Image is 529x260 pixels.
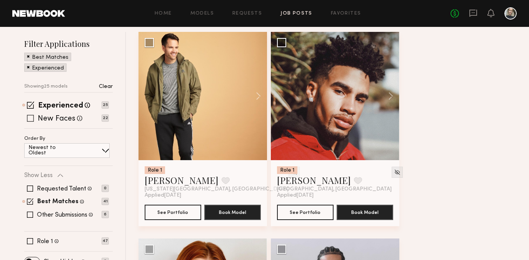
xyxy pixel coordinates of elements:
span: [GEOGRAPHIC_DATA], [GEOGRAPHIC_DATA] [277,186,392,192]
p: 41 [102,198,109,205]
label: Requested Talent [37,186,86,192]
div: Role 1 [145,166,165,174]
button: See Portfolio [277,205,334,220]
h2: Filter Applications [24,38,113,49]
p: Order By [24,136,45,141]
p: Newest to Oldest [28,145,74,156]
label: Experienced [38,102,83,110]
p: 6 [102,211,109,218]
button: See Portfolio [145,205,201,220]
p: Showing 25 models [24,84,68,89]
a: Models [190,11,214,16]
a: Job Posts [280,11,312,16]
a: Book Model [204,209,261,215]
label: Other Submissions [37,212,87,218]
p: Experienced [32,66,64,71]
p: 47 [102,237,109,245]
div: Applied [DATE] [277,192,393,199]
img: Unhide Model [394,169,401,176]
p: 25 [102,101,109,109]
p: 22 [102,114,109,122]
button: Book Model [337,205,393,220]
a: Home [155,11,172,16]
a: Book Model [337,209,393,215]
p: Show Less [24,172,53,179]
label: New Faces [38,115,75,123]
span: [US_STATE][GEOGRAPHIC_DATA], [GEOGRAPHIC_DATA] [145,186,289,192]
label: Role 1 [37,238,53,245]
p: 0 [102,185,109,192]
a: [PERSON_NAME] [277,174,351,186]
p: Clear [99,84,113,89]
button: Book Model [204,205,261,220]
div: Applied [DATE] [145,192,261,199]
a: Requests [232,11,262,16]
p: Best Matches [32,55,68,60]
a: Favorites [331,11,361,16]
a: [PERSON_NAME] [145,174,219,186]
label: Best Matches [37,199,78,205]
div: Role 1 [277,166,297,174]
